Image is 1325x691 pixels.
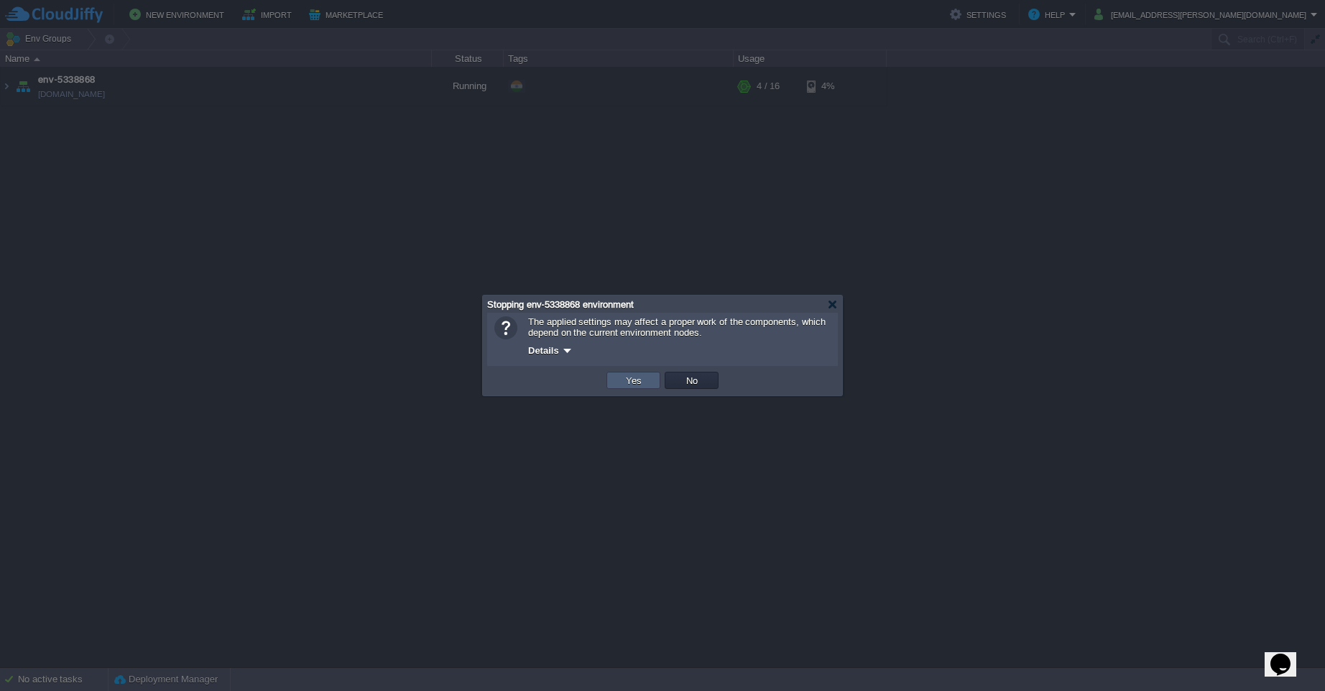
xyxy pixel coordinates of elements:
[487,299,634,310] span: Stopping env-5338868 environment
[1265,633,1311,677] iframe: chat widget
[682,374,702,387] button: No
[528,345,559,356] span: Details
[528,316,826,338] span: The applied settings may affect a proper work of the components, which depend on the current envi...
[622,374,646,387] button: Yes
